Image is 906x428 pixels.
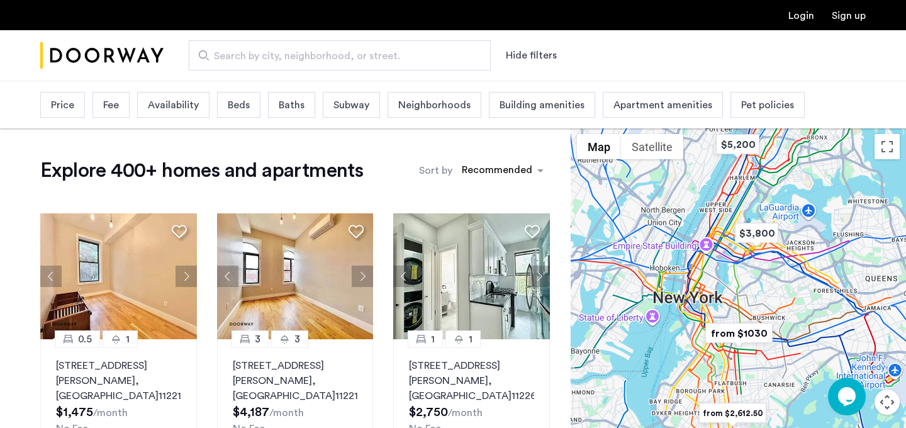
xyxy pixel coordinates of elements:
[469,332,473,347] span: 1
[217,213,374,339] img: 2016_638508057423839647.jpeg
[621,134,683,159] button: Show satellite imagery
[700,319,778,347] div: from $1030
[148,98,199,113] span: Availability
[613,98,712,113] span: Apartment amenities
[832,11,866,21] a: Registration
[419,163,452,178] label: Sort by
[398,98,471,113] span: Neighborhoods
[93,408,128,418] sub: /month
[51,98,74,113] span: Price
[730,219,783,247] div: $3,800
[269,408,304,418] sub: /month
[741,98,794,113] span: Pet policies
[228,98,250,113] span: Beds
[393,266,415,287] button: Previous apartment
[40,158,363,183] h1: Explore 400+ homes and apartments
[828,378,868,415] iframe: chat widget
[189,40,491,70] input: Apartment Search
[279,98,305,113] span: Baths
[78,332,92,347] span: 0.5
[40,213,197,339] img: 2016_638508057422366955.jpeg
[460,162,532,181] div: Recommended
[500,98,584,113] span: Building amenities
[233,406,269,419] span: $4,187
[40,32,164,79] a: Cazamio Logo
[40,32,164,79] img: logo
[214,48,456,64] span: Search by city, neighborhood, or street.
[393,213,550,339] img: 2014_638590860018821391.jpeg
[56,406,93,419] span: $1,475
[577,134,621,159] button: Show street map
[409,358,534,403] p: [STREET_ADDRESS][PERSON_NAME] 11226
[352,266,373,287] button: Next apartment
[788,11,814,21] a: Login
[233,358,358,403] p: [STREET_ADDRESS][PERSON_NAME] 11221
[528,266,550,287] button: Next apartment
[711,130,764,159] div: $5,200
[217,266,238,287] button: Previous apartment
[126,332,130,347] span: 1
[294,332,300,347] span: 3
[40,266,62,287] button: Previous apartment
[875,134,900,159] button: Toggle fullscreen view
[255,332,260,347] span: 3
[409,406,448,419] span: $2,750
[694,399,771,427] div: from $2,612.50
[431,332,435,347] span: 1
[333,98,369,113] span: Subway
[448,408,483,418] sub: /month
[176,266,197,287] button: Next apartment
[506,48,557,63] button: Show or hide filters
[56,358,181,403] p: [STREET_ADDRESS][PERSON_NAME] 11221
[875,390,900,415] button: Map camera controls
[103,98,119,113] span: Fee
[456,159,550,182] ng-select: sort-apartment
